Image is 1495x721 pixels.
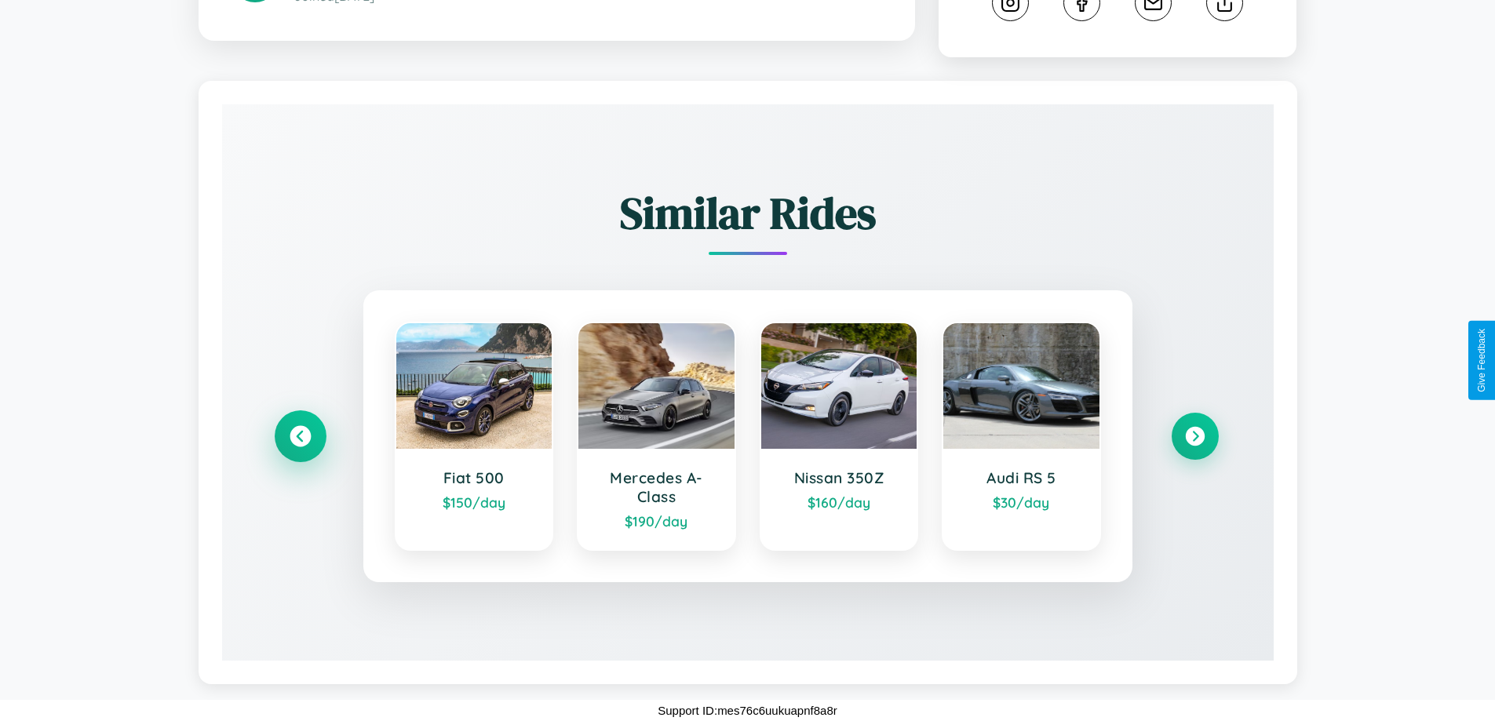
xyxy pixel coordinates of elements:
[959,468,1084,487] h3: Audi RS 5
[777,493,902,511] div: $ 160 /day
[412,493,537,511] div: $ 150 /day
[658,700,837,721] p: Support ID: mes76c6uukuapnf8a8r
[577,322,736,551] a: Mercedes A-Class$190/day
[277,183,1219,243] h2: Similar Rides
[777,468,902,487] h3: Nissan 350Z
[594,468,719,506] h3: Mercedes A-Class
[412,468,537,487] h3: Fiat 500
[760,322,919,551] a: Nissan 350Z$160/day
[959,493,1084,511] div: $ 30 /day
[942,322,1101,551] a: Audi RS 5$30/day
[395,322,554,551] a: Fiat 500$150/day
[1476,329,1487,392] div: Give Feedback
[594,512,719,530] div: $ 190 /day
